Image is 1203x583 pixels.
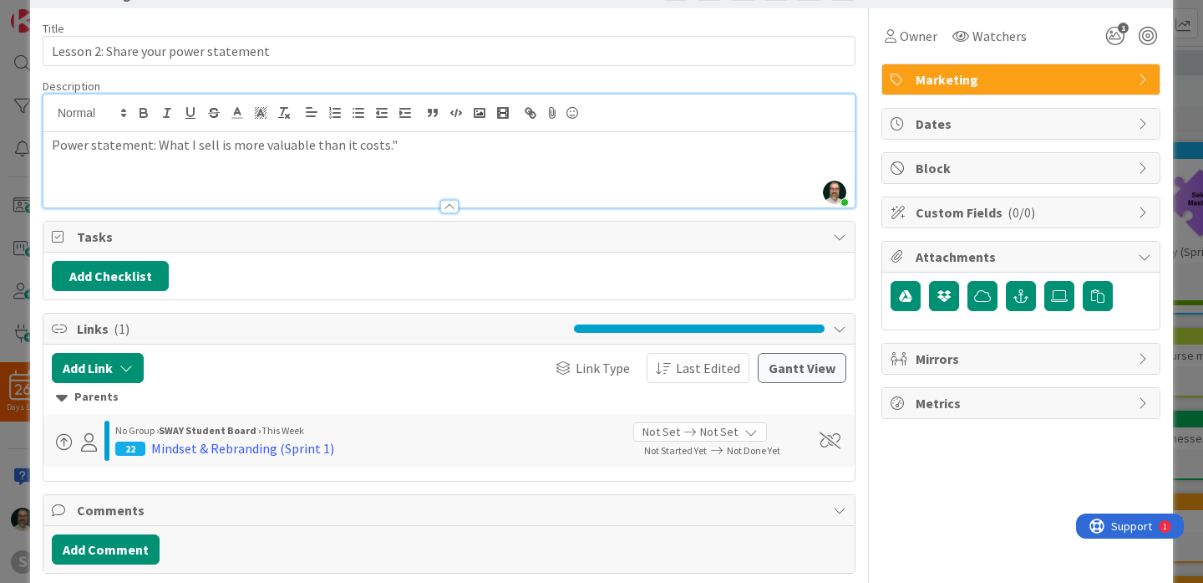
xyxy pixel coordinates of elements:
[43,21,64,36] label: Title
[35,3,76,23] span: Support
[261,424,304,437] span: This Week
[77,319,566,339] span: Links
[52,261,169,291] button: Add Checklist
[77,500,825,520] span: Comments
[1008,204,1035,221] span: ( 0/0 )
[700,423,738,441] span: Not Set
[916,114,1129,134] span: Dates
[916,158,1129,178] span: Block
[972,26,1027,46] span: Watchers
[576,358,630,378] span: Link Type
[115,442,145,456] div: 22
[43,79,100,94] span: Description
[916,69,1129,89] span: Marketing
[900,26,937,46] span: Owner
[115,424,159,437] span: No Group ›
[114,320,129,337] span: ( 1 )
[758,353,846,383] button: Gantt View
[43,36,855,66] input: type card name here...
[151,438,334,458] div: Mindset & Rebranding (Sprint 1)
[916,247,1129,267] span: Attachments
[77,227,825,247] span: Tasks
[916,202,1129,222] span: Custom Fields
[823,181,846,204] img: lnHWbgg1Ejk0LXEbgxa5puaEDdKwcAZd.png
[52,136,846,155] p: Power statement: What I sell is more valuable than it costs."
[647,353,749,383] button: Last Edited
[159,424,261,437] b: SWAY Student Board ›
[87,7,91,20] div: 1
[642,423,680,441] span: Not Set
[1118,23,1129,33] span: 1
[916,349,1129,369] span: Mirrors
[727,444,780,457] span: Not Done Yet
[52,534,160,565] button: Add Comment
[644,444,707,457] span: Not Started Yet
[56,388,842,407] div: Parents
[916,393,1129,413] span: Metrics
[52,353,144,383] button: Add Link
[676,358,740,378] span: Last Edited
